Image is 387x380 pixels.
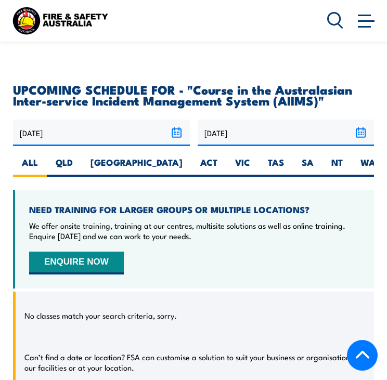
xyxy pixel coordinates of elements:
[24,310,177,321] p: No classes match your search criteria, sorry.
[191,156,226,177] label: ACT
[29,220,360,241] p: We offer onsite training, training at our centres, multisite solutions as well as online training...
[29,204,360,215] h4: NEED TRAINING FOR LARGER GROUPS OR MULTIPLE LOCATIONS?
[293,156,322,177] label: SA
[47,156,82,177] label: QLD
[13,156,47,177] label: ALL
[226,156,259,177] label: VIC
[13,120,190,146] input: From date
[29,252,124,274] button: ENQUIRE NOW
[24,352,363,373] p: Can’t find a date or location? FSA can customise a solution to suit your business or organisation...
[82,156,191,177] label: [GEOGRAPHIC_DATA]
[322,156,352,177] label: NT
[198,120,375,146] input: To date
[259,156,293,177] label: TAS
[352,156,384,177] label: WA
[13,84,374,106] h2: UPCOMING SCHEDULE FOR - "Course in the Australasian Inter-service Incident Management System (AII...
